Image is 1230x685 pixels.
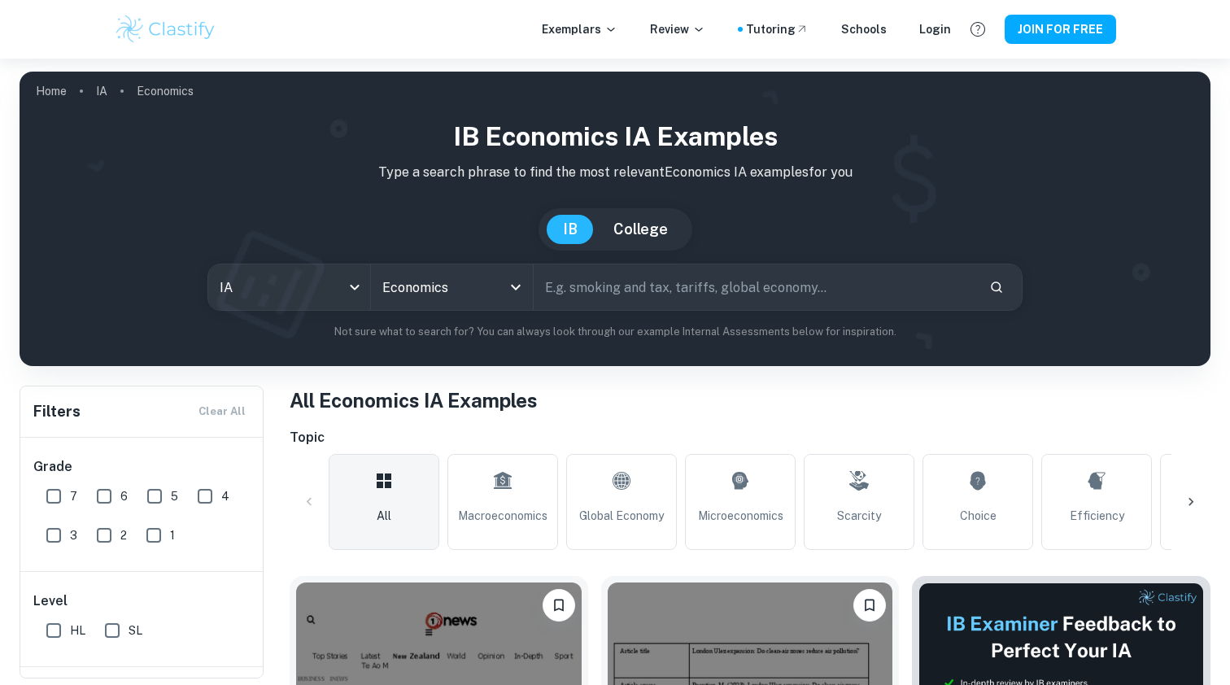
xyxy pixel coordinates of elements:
[114,13,217,46] img: Clastify logo
[1070,507,1124,525] span: Efficiency
[120,526,127,544] span: 2
[36,80,67,103] a: Home
[120,487,128,505] span: 6
[96,80,107,103] a: IA
[458,507,547,525] span: Macroeconomics
[70,622,85,639] span: HL
[137,82,194,100] p: Economics
[919,20,951,38] a: Login
[33,400,81,423] h6: Filters
[543,589,575,622] button: Please log in to bookmark exemplars
[853,589,886,622] button: Please log in to bookmark exemplars
[33,324,1197,340] p: Not sure what to search for? You can always look through our example Internal Assessments below f...
[983,273,1010,301] button: Search
[746,20,809,38] a: Tutoring
[170,526,175,544] span: 1
[841,20,887,38] a: Schools
[171,487,178,505] span: 5
[579,507,664,525] span: Global Economy
[129,622,142,639] span: SL
[597,215,684,244] button: College
[70,487,77,505] span: 7
[33,163,1197,182] p: Type a search phrase to find the most relevant Economics IA examples for you
[221,487,229,505] span: 4
[290,428,1210,447] h6: Topic
[290,386,1210,415] h1: All Economics IA Examples
[33,591,251,611] h6: Level
[534,264,976,310] input: E.g. smoking and tax, tariffs, global economy...
[960,507,997,525] span: Choice
[70,526,77,544] span: 3
[208,264,370,310] div: IA
[837,507,881,525] span: Scarcity
[964,15,992,43] button: Help and Feedback
[504,276,527,299] button: Open
[33,117,1197,156] h1: IB Economics IA examples
[650,20,705,38] p: Review
[547,215,594,244] button: IB
[542,20,617,38] p: Exemplars
[698,507,783,525] span: Microeconomics
[1005,15,1116,44] button: JOIN FOR FREE
[20,72,1210,366] img: profile cover
[377,507,391,525] span: All
[33,457,251,477] h6: Grade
